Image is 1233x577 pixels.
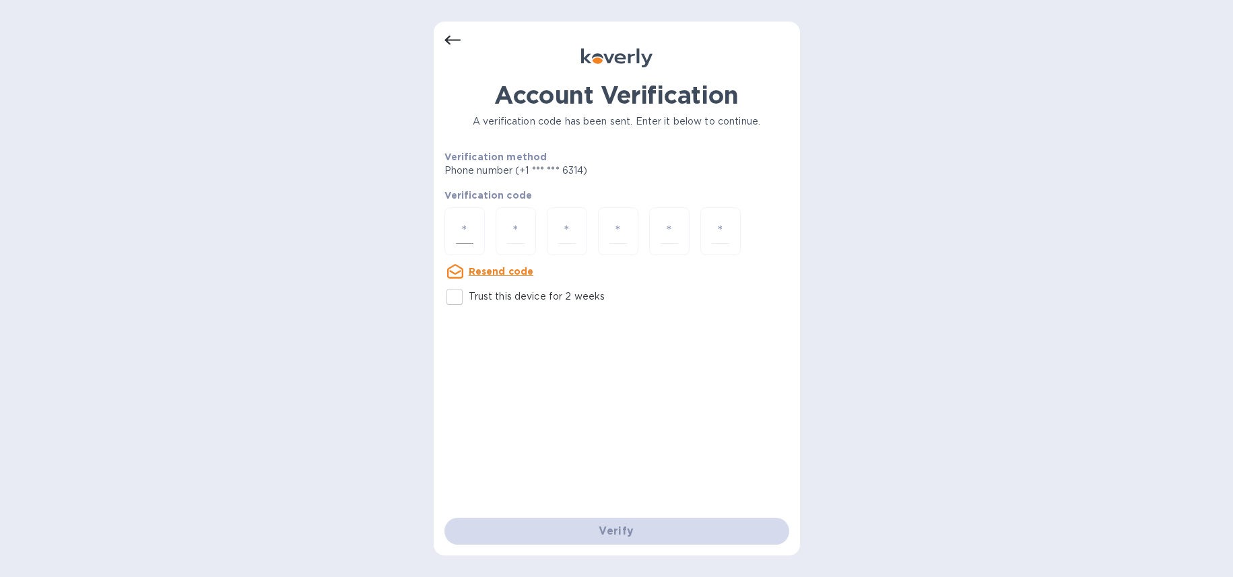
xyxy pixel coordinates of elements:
[444,164,691,178] p: Phone number (+1 *** *** 6314)
[469,290,605,304] p: Trust this device for 2 weeks
[469,266,534,277] u: Resend code
[444,81,789,109] h1: Account Verification
[444,189,789,202] p: Verification code
[444,151,547,162] b: Verification method
[444,114,789,129] p: A verification code has been sent. Enter it below to continue.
